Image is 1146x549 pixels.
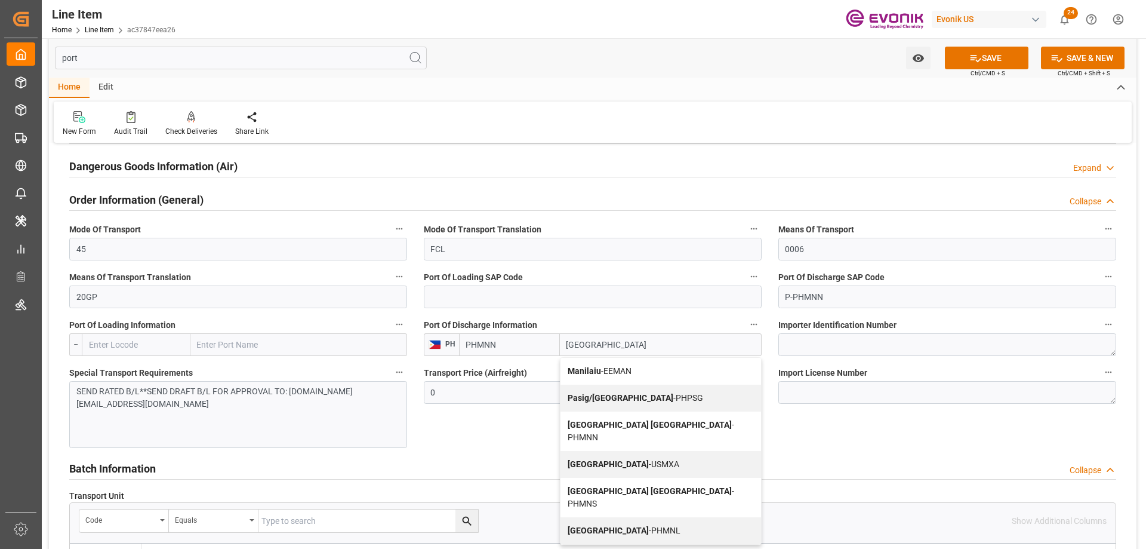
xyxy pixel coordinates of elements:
img: country [429,340,441,349]
div: -- [69,333,82,356]
div: Home [49,78,90,98]
button: Port Of Discharge Information [746,317,762,332]
span: Mode Of Transport [69,223,141,236]
span: Ctrl/CMD + S [971,69,1005,78]
div: Collapse [1070,464,1101,477]
span: - PHMNS [568,486,734,508]
div: code [85,512,156,526]
h2: Dangerous Goods Information (Air) [69,158,238,174]
input: Type to search [258,510,478,532]
span: - PHMNL [568,526,680,535]
input: Enter Locode [82,333,190,356]
div: Evonik US [932,11,1046,28]
button: Means Of Transport [1101,221,1116,237]
button: Importer Identification Number [1101,317,1116,332]
a: Line Item [85,26,114,34]
span: Transport Unit [69,490,124,502]
div: Share Link [235,126,269,137]
button: open menu [79,510,169,532]
span: PH [441,340,455,348]
span: Means Of Transport Translation [69,271,191,284]
img: Evonik-brand-mark-Deep-Purple-RGB.jpeg_1700498283.jpeg [846,9,923,30]
b: Pasig/[GEOGRAPHIC_DATA] [568,393,673,403]
button: show 24 new notifications [1051,6,1078,33]
span: - PHPSG [568,393,703,403]
span: Ctrl/CMD + Shift + S [1058,69,1110,78]
b: [GEOGRAPHIC_DATA] [568,459,649,469]
div: New Form [63,126,96,137]
span: Mode Of Transport Translation [424,223,541,236]
button: search button [455,510,478,532]
h2: Order Information (General) [69,192,204,208]
button: Means Of Transport Translation [392,269,407,284]
button: open menu [906,47,931,69]
div: Edit [90,78,122,98]
input: Enter Port Name [190,333,407,356]
div: Check Deliveries [165,126,217,137]
button: open menu [169,510,258,532]
b: Manilaiu [568,366,601,376]
button: Help Center [1078,6,1105,33]
span: - PHMNN [568,420,734,442]
span: Special Transport Requirements [69,367,193,379]
span: - USMXA [568,459,679,469]
h2: Batch Information [69,461,156,477]
div: SEND RATED B/L**SEND DRAFT B/L FOR APPROVAL TO: [DOMAIN_NAME][EMAIL_ADDRESS][DOMAIN_NAME] [76,385,391,410]
button: Import License Number [1101,364,1116,380]
input: Enter Locode [459,333,560,356]
input: Search Fields [55,47,427,69]
div: Equals [175,512,245,526]
b: [GEOGRAPHIC_DATA] [GEOGRAPHIC_DATA] [568,486,732,496]
span: Transport Price (Airfreight) [424,367,527,379]
span: Port Of Discharge Information [424,319,537,332]
span: Importer Identification Number [778,319,897,332]
span: Import License Number [778,367,867,379]
span: Port Of Loading SAP Code [424,271,523,284]
div: Audit Trail [114,126,147,137]
b: [GEOGRAPHIC_DATA] [568,526,649,535]
div: Collapse [1070,195,1101,208]
div: Expand [1073,162,1101,174]
span: Port Of Discharge SAP Code [778,271,885,284]
button: Evonik US [932,8,1051,30]
button: Special Transport Requirements [392,364,407,380]
button: Port Of Loading Information [392,317,407,332]
button: SAVE [945,47,1028,69]
input: Enter Port Name [560,333,762,356]
button: Mode Of Transport [392,221,407,237]
button: Port Of Loading SAP Code [746,269,762,284]
span: - EEMAN [568,366,631,376]
button: SAVE & NEW [1041,47,1125,69]
button: Port Of Discharge SAP Code [1101,269,1116,284]
div: Line Item [52,5,175,23]
span: 24 [1064,7,1078,19]
button: Mode Of Transport Translation [746,221,762,237]
span: Means Of Transport [778,223,854,236]
b: [GEOGRAPHIC_DATA] [GEOGRAPHIC_DATA] [568,420,732,430]
a: Home [52,26,72,34]
span: Port Of Loading Information [69,319,175,332]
